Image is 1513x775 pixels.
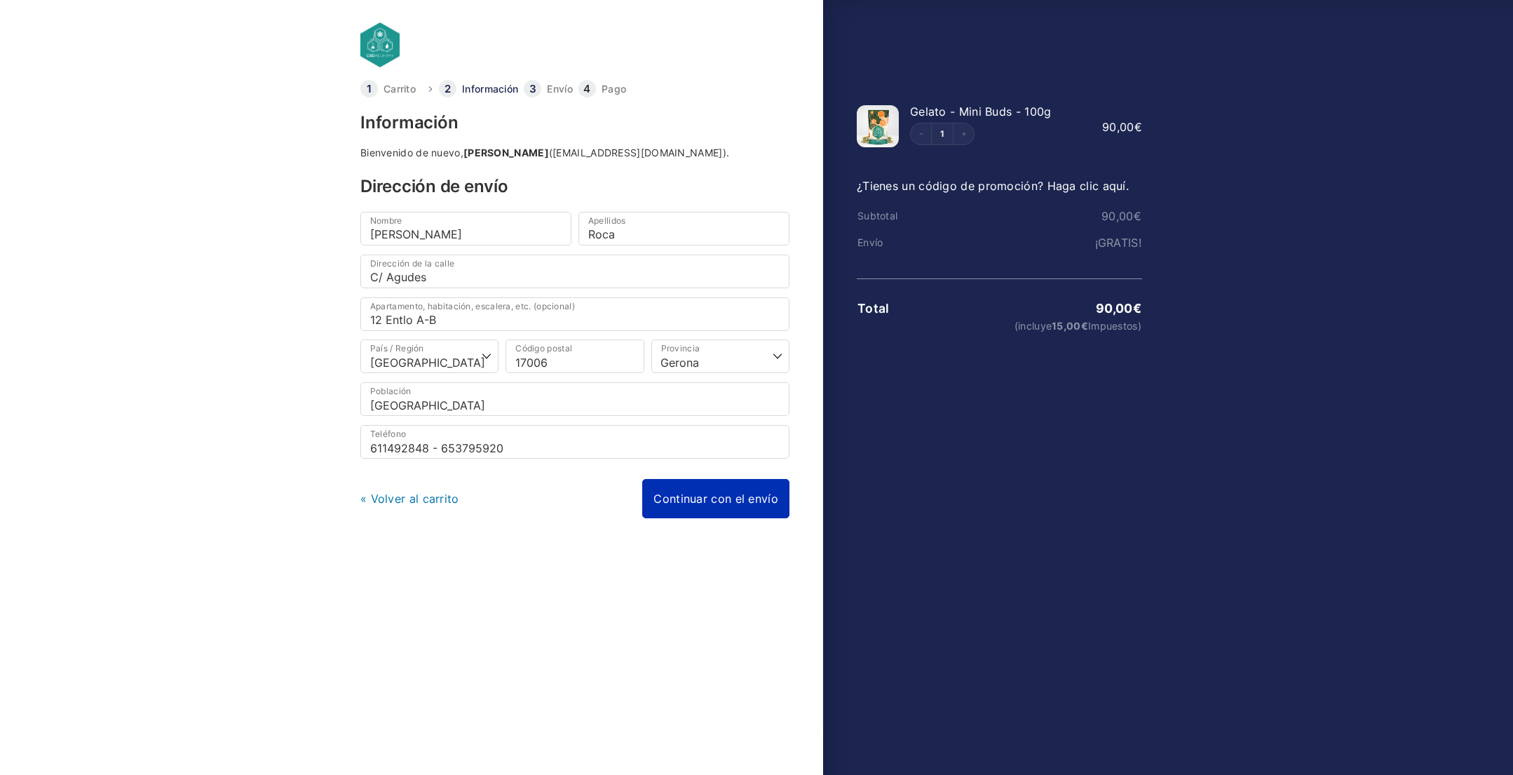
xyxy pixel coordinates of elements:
span: € [1081,320,1088,332]
a: ¿Tienes un código de promoción? Haga clic aquí. [857,179,1129,193]
bdi: 90,00 [1102,120,1142,134]
h3: Información [360,114,789,131]
span: € [1134,209,1141,223]
input: Teléfono [360,425,789,459]
button: Decrement [911,123,932,144]
strong: [PERSON_NAME] [463,147,549,159]
h3: Dirección de envío [360,178,789,195]
input: Apartamento, habitación, escalera, etc. (opcional) [360,297,789,331]
input: Población [360,382,789,416]
a: Envío [547,84,573,94]
input: Código postal [506,339,644,373]
span: € [1134,120,1142,134]
span: 15,00 [1052,320,1088,332]
span: € [1133,301,1141,316]
bdi: 90,00 [1101,209,1141,223]
button: Increment [953,123,974,144]
a: « Volver al carrito [360,492,459,506]
input: Apellidos [578,212,789,245]
bdi: 90,00 [1096,301,1141,316]
td: ¡GRATIS! [952,236,1142,249]
input: Nombre [360,212,571,245]
th: Subtotal [857,210,952,222]
a: Pago [602,84,626,94]
a: Edit [932,130,953,138]
small: (incluye Impuestos) [953,321,1141,331]
a: Carrito [384,84,416,94]
th: Envío [857,237,952,248]
input: Dirección de la calle [360,255,789,288]
a: Continuar con el envío [642,479,789,518]
div: Bienvenido de nuevo, ([EMAIL_ADDRESS][DOMAIN_NAME]). [360,148,789,158]
a: Información [462,84,518,94]
th: Total [857,302,952,316]
span: Gelato - Mini Buds - 100g [910,105,1052,119]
